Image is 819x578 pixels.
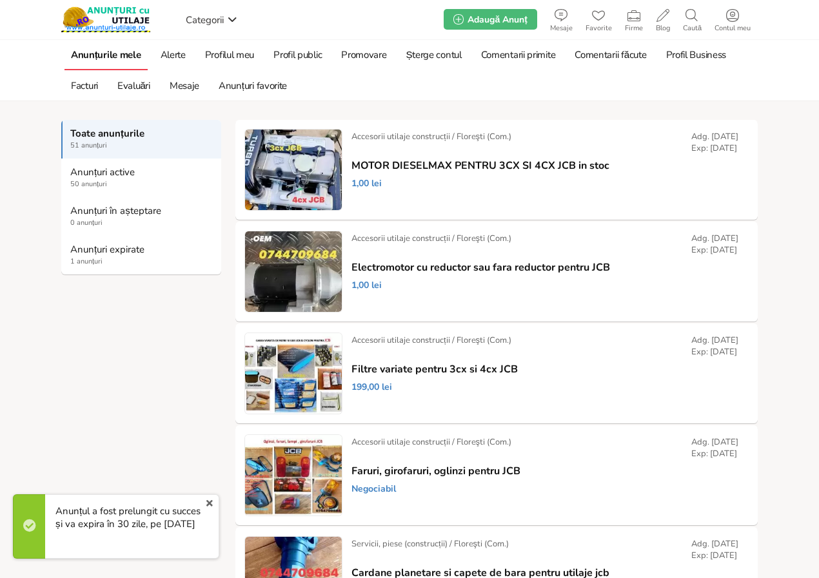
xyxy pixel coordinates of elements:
[199,39,261,70] a: Profilul meu
[70,244,213,255] strong: Anunțuri expirate
[70,166,213,178] strong: Anunțuri active
[579,6,618,32] a: Favorite
[676,24,708,32] span: Caută
[64,70,104,101] a: Facturi
[61,120,221,159] a: Toate anunțurile 51 anunțuri
[245,130,342,210] img: MOTOR DIESELMAX PENTRU 3CX SI 4CX JCB in stoc
[245,231,342,312] img: Electromotor cu reductor sau fara reductor pentru JCB
[61,159,221,197] a: Anunțuri active 50 anunțuri
[568,39,653,70] a: Comentarii făcute
[64,39,148,70] a: Anunțurile mele
[163,70,206,101] a: Mesaje
[351,131,511,142] div: Accesorii utilaje construcții / Floreşti (Com.)
[212,70,293,101] a: Anunțuri favorite
[351,334,511,346] div: Accesorii utilaje construcții / Floreşti (Com.)
[335,39,393,70] a: Promovare
[691,334,738,358] div: Adg. [DATE] Exp: [DATE]
[708,24,757,32] span: Contul meu
[691,436,738,459] div: Adg. [DATE] Exp: [DATE]
[245,435,342,515] img: Faruri, girofaruri, oglinzi pentru JCB
[708,6,757,32] a: Contul meu
[351,280,382,291] span: 1,00 lei
[544,24,579,32] span: Mesaje
[70,218,213,228] span: 0 anunțuri
[70,256,213,267] span: 1 anunțuri
[400,39,468,70] a: Șterge contul
[61,236,221,275] a: Anunțuri expirate 1 anunțuri
[649,24,676,32] span: Blog
[579,24,618,32] span: Favorite
[267,39,328,70] a: Profil public
[351,233,511,244] div: Accesorii utilaje construcții / Floreşti (Com.)
[691,131,738,154] div: Adg. [DATE] Exp: [DATE]
[475,39,562,70] a: Comentarii primite
[351,381,392,393] span: 199,00 lei
[660,39,733,70] a: Profil Business
[691,538,738,561] div: Adg. [DATE] Exp: [DATE]
[70,179,213,189] span: 50 anunțuri
[351,483,396,495] span: Negociabil
[351,363,518,375] a: Filtre variate pentru 3cx si 4cx JCB
[468,14,527,26] span: Adaugă Anunț
[444,9,537,30] a: Adaugă Anunț
[70,205,213,217] strong: Anunțuri în așteptare
[61,6,150,32] img: Anunturi-Utilaje.RO
[351,160,609,171] a: MOTOR DIESELMAX PENTRU 3CX SI 4CX JCB in stoc
[245,333,342,414] img: Filtre variate pentru 3cx si 4cx JCB
[351,436,511,448] div: Accesorii utilaje construcții / Floreşti (Com.)
[183,10,241,29] a: Categorii
[618,24,649,32] span: Firme
[351,178,382,189] span: 1,00 lei
[70,128,213,139] strong: Toate anunțurile
[618,6,649,32] a: Firme
[649,6,676,32] a: Blog
[111,70,157,101] a: Evaluări
[154,39,192,70] a: Alerte
[351,538,509,550] div: Servicii, piese (construcții) / Floreşti (Com.)
[186,14,224,26] span: Categorii
[13,494,219,559] div: Anunțul a fost prelungit cu succes și va expira în 30 zile, pe [DATE]
[676,6,708,32] a: Caută
[544,6,579,32] a: Mesaje
[351,262,610,273] a: Electromotor cu reductor sau fara reductor pentru JCB
[351,465,520,477] a: Faruri, girofaruri, oglinzi pentru JCB
[70,140,213,151] span: 51 anunțuri
[61,197,221,236] a: Anunțuri în așteptare 0 anunțuri
[691,233,738,256] div: Adg. [DATE] Exp: [DATE]
[201,496,218,511] a: x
